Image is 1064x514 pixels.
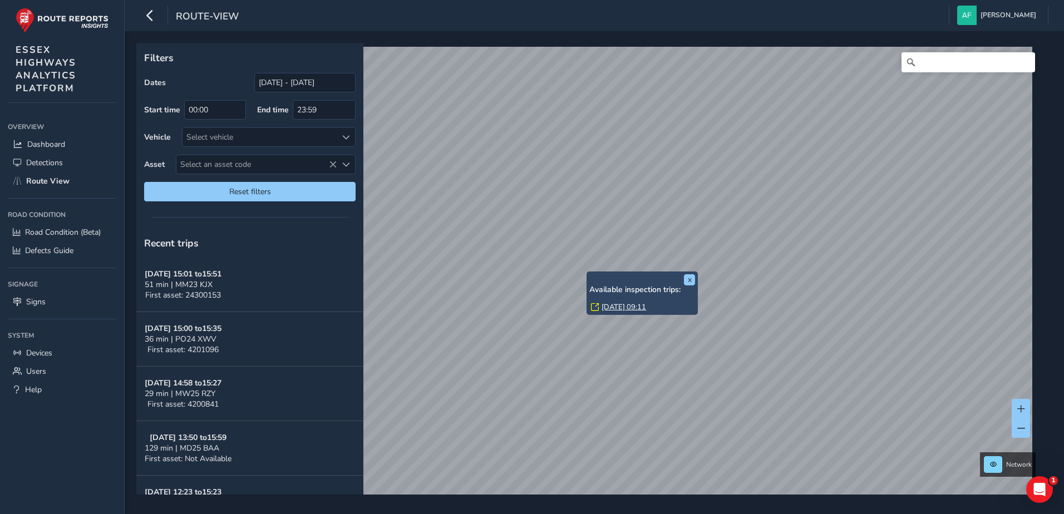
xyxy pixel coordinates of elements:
div: Road Condition [8,206,116,223]
strong: [DATE] 13:50 to 15:59 [150,432,226,443]
div: Overview [8,118,116,135]
label: Dates [144,77,166,88]
span: Users [26,366,46,377]
button: [DATE] 14:58 to15:2729 min | MW25 RZYFirst asset: 4200841 [136,367,363,421]
h6: Available inspection trips: [589,285,695,295]
a: Defects Guide [8,241,116,260]
span: First asset: 24300153 [145,290,221,300]
span: 36 min | PO24 XWV [145,334,216,344]
a: Devices [8,344,116,362]
span: Devices [26,348,52,358]
button: [PERSON_NAME] [957,6,1040,25]
button: x [684,274,695,285]
p: Filters [144,51,356,65]
div: Select an asset code [337,155,355,174]
span: Signs [26,296,46,307]
span: Dashboard [27,139,65,150]
label: Asset [144,159,165,170]
button: [DATE] 13:50 to15:59129 min | MD25 BAAFirst asset: Not Available [136,421,363,476]
span: Recent trips [144,236,199,250]
a: Detections [8,154,116,172]
span: Defects Guide [25,245,73,256]
div: System [8,327,116,344]
a: Users [8,362,116,380]
strong: [DATE] 15:01 to 15:51 [145,269,221,279]
span: Detections [26,157,63,168]
iframe: Intercom live chat [1026,476,1053,503]
strong: [DATE] 12:23 to 15:23 [145,487,221,497]
img: diamond-layout [957,6,977,25]
span: Route View [26,176,70,186]
strong: [DATE] 15:00 to 15:35 [145,323,221,334]
span: First asset: Not Available [145,453,231,464]
span: Road Condition (Beta) [25,227,101,238]
a: Signs [8,293,116,311]
button: [DATE] 15:00 to15:3536 min | PO24 XWVFirst asset: 4201096 [136,312,363,367]
a: Route View [8,172,116,190]
span: route-view [176,9,239,25]
span: Help [25,384,42,395]
button: [DATE] 15:01 to15:5151 min | MM23 KJXFirst asset: 24300153 [136,258,363,312]
img: rr logo [16,8,109,33]
canvas: Map [140,47,1032,507]
span: First asset: 4200841 [147,399,219,409]
span: 1 [1049,476,1058,485]
a: Dashboard [8,135,116,154]
label: End time [257,105,289,115]
span: 129 min | MD25 BAA [145,443,219,453]
button: Reset filters [144,182,356,201]
span: 29 min | MW25 RZY [145,388,215,399]
a: Help [8,380,116,399]
label: Start time [144,105,180,115]
span: 51 min | MM23 KJX [145,279,213,290]
div: Signage [8,276,116,293]
span: ESSEX HIGHWAYS ANALYTICS PLATFORM [16,43,76,95]
span: Network [1006,460,1032,469]
strong: [DATE] 14:58 to 15:27 [145,378,221,388]
span: Select an asset code [176,155,337,174]
label: Vehicle [144,132,171,142]
span: First asset: 4201096 [147,344,219,355]
span: Reset filters [152,186,347,197]
div: Select vehicle [183,128,337,146]
input: Search [902,52,1035,72]
a: [DATE] 09:11 [602,302,646,312]
span: [PERSON_NAME] [981,6,1036,25]
a: Road Condition (Beta) [8,223,116,241]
